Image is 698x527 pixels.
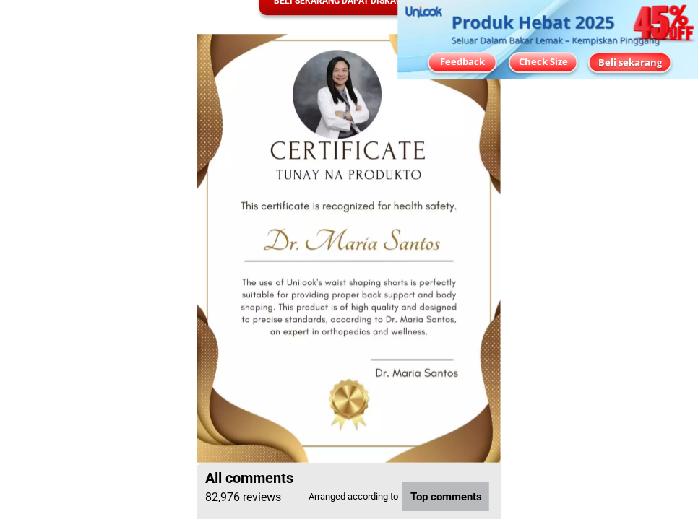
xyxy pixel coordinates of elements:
[205,467,412,510] p: All comments
[205,489,350,523] p: 82,976 reviews
[309,489,453,518] p: Arranged according to
[429,55,496,69] div: Feedback
[410,489,555,521] p: Top comments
